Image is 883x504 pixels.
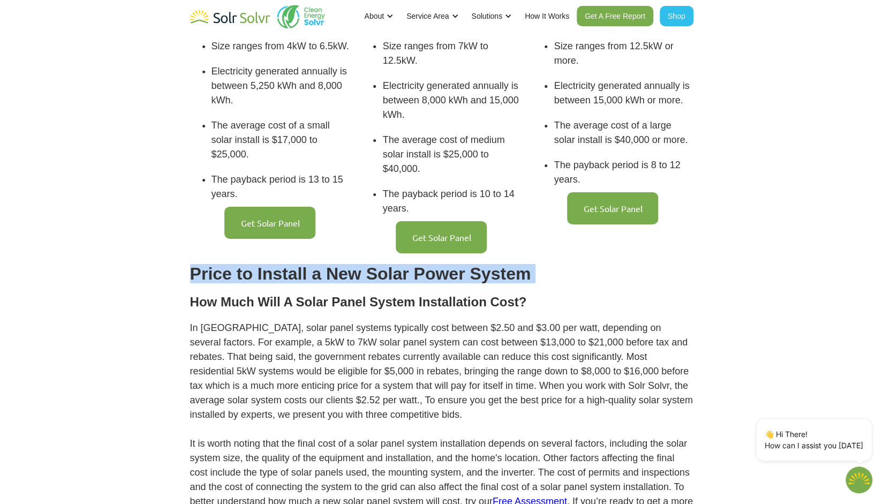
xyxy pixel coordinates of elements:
[212,39,351,54] li: Size ranges from 4kW to 6.5kW.
[224,207,315,239] a: Get Solar Panel
[567,192,658,224] a: Get Solar Panel
[382,39,522,68] li: Size ranges from 7kW to 12.5kW.
[382,79,522,122] li: Electricity generated annually is between 8,000 kWh and 15,000 kWh.
[382,133,522,176] li: The average cost of medium solar install is $25,000 to $40,000.
[554,79,693,108] li: Electricity generated annually is between 15,000 kWh or more.
[190,264,693,283] h2: Price to Install a New Solar Power System
[577,6,653,26] a: Get A Free Report
[406,11,449,21] div: Service Area
[190,294,693,310] h3: How Much Will A Solar Panel System Installation Cost?
[660,6,693,26] a: Shop
[212,172,351,201] li: The payback period is 13 to 15 years.
[382,187,522,216] li: The payback period is 10 to 14 years.
[396,221,487,253] a: Get Solar Panel
[212,118,351,162] li: The average cost of a small solar install is $17,000 to $25,000.
[554,39,693,68] li: Size ranges from 12.5kW or more.
[554,118,693,147] li: The average cost of a large solar install is $40,000 or more.
[846,467,872,493] button: Open chatbot widget
[846,467,872,493] img: 1702586718.png
[212,64,351,108] li: Electricity generated annually is between 5,250 kWh and 8,000 kWh.
[364,11,384,21] div: About
[554,158,693,187] li: The payback period is 8 to 12 years.
[765,428,863,451] p: 👋 Hi There! How can I assist you [DATE]
[471,11,502,21] div: Solutions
